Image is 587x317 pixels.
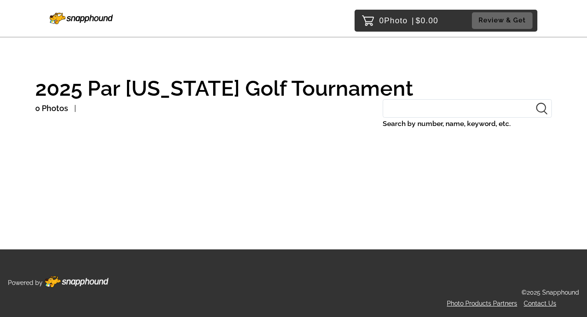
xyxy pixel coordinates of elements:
[8,277,43,288] p: Powered by
[412,16,414,25] span: |
[472,12,535,29] a: Review & Get
[384,14,408,28] span: Photo
[45,276,109,288] img: Footer
[35,101,68,115] p: 0 Photos
[522,287,579,298] p: ©2025 Snapphound
[383,118,552,130] label: Search by number, name, keyword, etc.
[447,300,517,307] a: Photo Products Partners
[50,13,113,24] img: Snapphound Logo
[35,77,552,99] h1: 2025 Par [US_STATE] Golf Tournament
[472,12,533,29] button: Review & Get
[379,14,438,28] p: 0 $0.00
[524,300,556,307] a: Contact Us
